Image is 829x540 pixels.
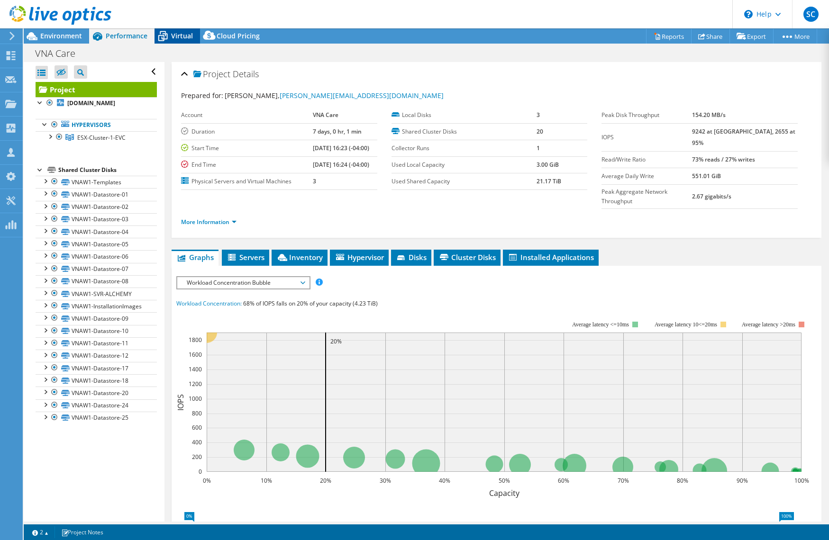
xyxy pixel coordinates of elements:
[392,160,537,170] label: Used Local Capacity
[537,144,540,152] b: 1
[794,477,809,485] text: 100%
[36,238,157,250] a: VNAW1-Datastore-05
[227,252,264,262] span: Servers
[176,252,214,262] span: Graphs
[36,213,157,225] a: VNAW1-Datastore-03
[192,423,202,432] text: 600
[803,7,819,22] span: SC
[192,453,202,461] text: 200
[199,468,202,476] text: 0
[176,299,242,307] span: Workload Concentration:
[225,91,444,100] span: [PERSON_NAME],
[58,164,157,176] div: Shared Cluster Disks
[77,134,126,142] span: ESX-Cluster-1-EVC
[313,144,369,152] b: [DATE] 16:23 (-04:00)
[729,29,774,44] a: Export
[171,31,193,40] span: Virtual
[26,526,55,538] a: 2
[537,161,559,169] b: 3.00 GiB
[36,387,157,399] a: VNAW1-Datastore-20
[392,127,537,136] label: Shared Cluster Disks
[189,336,202,344] text: 1800
[36,176,157,188] a: VNAW1-Templates
[261,477,272,485] text: 10%
[67,99,115,107] b: [DOMAIN_NAME]
[189,380,202,388] text: 1200
[36,374,157,387] a: VNAW1-Datastore-18
[335,252,384,262] span: Hypervisor
[692,127,795,147] b: 9242 at [GEOGRAPHIC_DATA], 2655 at 95%
[36,275,157,288] a: VNAW1-Datastore-08
[36,399,157,412] a: VNAW1-Datastore-24
[489,488,520,498] text: Capacity
[396,252,427,262] span: Disks
[558,477,569,485] text: 60%
[655,321,717,328] tspan: Average latency 10<=20ms
[40,31,82,40] span: Environment
[313,177,316,185] b: 3
[677,477,688,485] text: 80%
[192,409,202,417] text: 800
[601,155,692,164] label: Read/Write Ratio
[36,300,157,312] a: VNAW1-InstallationImages
[691,29,730,44] a: Share
[181,160,313,170] label: End Time
[744,10,753,18] svg: \n
[36,337,157,350] a: VNAW1-Datastore-11
[36,225,157,238] a: VNAW1-Datastore-04
[36,82,157,97] a: Project
[692,111,726,119] b: 154.20 MB/s
[175,394,186,410] text: IOPS
[36,288,157,300] a: VNAW1-SVR-ALCHEMY
[499,477,510,485] text: 50%
[233,68,259,80] span: Details
[392,144,537,153] label: Collector Runs
[189,395,202,403] text: 1000
[313,111,338,119] b: VNA Care
[537,127,543,135] b: 20
[36,412,157,424] a: VNAW1-Datastore-25
[692,172,721,180] b: 551.01 GiB
[203,477,211,485] text: 0%
[537,111,540,119] b: 3
[692,155,755,163] b: 73% reads / 27% writes
[438,252,496,262] span: Cluster Disks
[36,263,157,275] a: VNAW1-Datastore-07
[36,131,157,144] a: ESX-Cluster-1-EVC
[36,362,157,374] a: VNAW1-Datastore-17
[193,70,230,79] span: Project
[36,350,157,362] a: VNAW1-Datastore-12
[189,351,202,359] text: 1600
[601,110,692,120] label: Peak Disk Throughput
[618,477,629,485] text: 70%
[36,325,157,337] a: VNAW1-Datastore-10
[330,337,342,345] text: 20%
[276,252,323,262] span: Inventory
[181,91,223,100] label: Prepared for:
[36,188,157,200] a: VNAW1-Datastore-01
[601,133,692,142] label: IOPS
[181,127,313,136] label: Duration
[182,277,304,288] span: Workload Concentration Bubble
[36,97,157,109] a: [DOMAIN_NAME]
[392,177,537,186] label: Used Shared Capacity
[313,161,369,169] b: [DATE] 16:24 (-04:00)
[280,91,444,100] a: [PERSON_NAME][EMAIL_ADDRESS][DOMAIN_NAME]
[106,31,147,40] span: Performance
[508,252,594,262] span: Installed Applications
[320,477,331,485] text: 20%
[31,48,90,59] h1: VNA Care
[439,477,450,485] text: 40%
[737,477,748,485] text: 90%
[742,321,795,328] text: Average latency >20ms
[537,177,561,185] b: 21.17 TiB
[601,171,692,181] label: Average Daily Write
[189,365,202,373] text: 1400
[692,192,731,200] b: 2.67 gigabits/s
[36,201,157,213] a: VNAW1-Datastore-02
[380,477,391,485] text: 30%
[392,110,537,120] label: Local Disks
[181,110,313,120] label: Account
[181,218,237,226] a: More Information
[192,438,202,446] text: 400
